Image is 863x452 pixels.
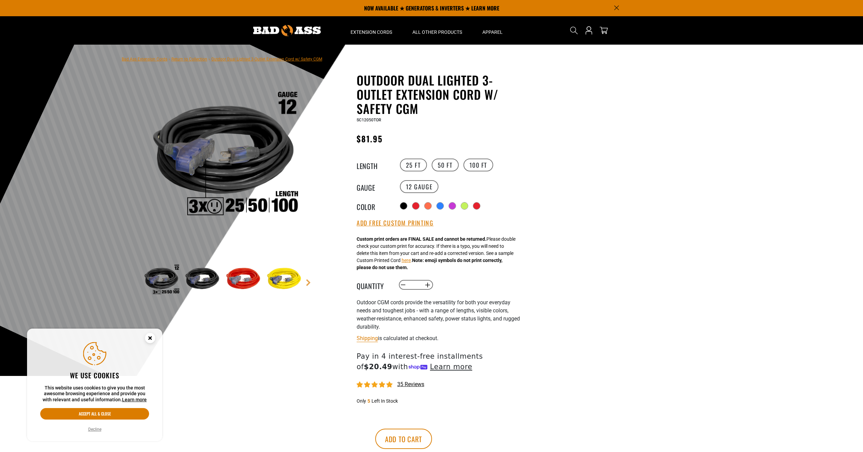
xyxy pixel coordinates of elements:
[472,16,513,45] summary: Apparel
[183,260,222,300] img: black
[171,57,207,62] a: Return to Collection
[400,159,427,171] label: 25 FT
[400,180,439,193] label: 12 Gauge
[397,381,424,387] span: 35 reviews
[371,398,398,404] span: Left In Stock
[122,397,147,402] a: Learn more
[211,57,322,62] span: Outdoor Dual Lighted 3-Outlet Extension Cord w/ Safety CGM
[357,73,522,116] h1: Outdoor Dual Lighted 3-Outlet Extension Cord w/ Safety CGM
[357,258,502,270] strong: Note: emoji symbols do not print correctly, please do not use them.
[357,398,366,404] span: Only
[357,182,390,191] legend: Gauge
[357,334,522,343] div: is calculated at checkout.
[463,159,494,171] label: 100 FT
[351,29,392,35] span: Extension Cords
[357,299,520,330] span: Outdoor CGM cords provide the versatility for both your everyday needs and toughest jobs - with a...
[340,16,402,45] summary: Extension Cords
[402,16,472,45] summary: All Other Products
[40,408,149,420] button: Accept all & close
[357,335,378,341] a: Shipping
[357,382,394,388] span: 4.80 stars
[432,159,459,171] label: 50 FT
[357,201,390,210] legend: Color
[169,57,170,62] span: ›
[223,260,263,300] img: red
[482,29,503,35] span: Apparel
[357,281,390,289] label: Quantity
[357,236,486,242] strong: Custom print orders are FINAL SALE and cannot be returned.
[253,25,321,36] img: Bad Ass Extension Cords
[412,29,462,35] span: All Other Products
[122,55,322,63] nav: breadcrumbs
[357,118,381,122] span: SC12050TOR
[357,133,383,145] span: $81.95
[209,57,210,62] span: ›
[27,329,162,442] aside: Cookie Consent
[40,385,149,403] p: This website uses cookies to give you the most awesome browsing experience and provide you with r...
[40,371,149,380] h2: We use cookies
[402,257,411,264] button: here
[367,398,370,404] span: 5
[569,25,579,36] summary: Search
[357,219,433,227] button: Add Free Custom Printing
[305,279,312,286] a: Next
[86,426,103,433] button: Decline
[122,57,167,62] a: Bad Ass Extension Cords
[357,236,516,271] div: Please double check your custom print for accuracy. If there is a typo, you will need to delete t...
[264,260,304,300] img: neon yellow
[375,429,432,449] button: Add to cart
[357,161,390,169] legend: Length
